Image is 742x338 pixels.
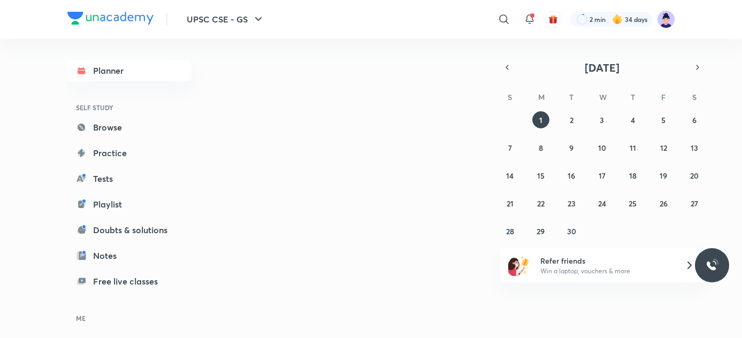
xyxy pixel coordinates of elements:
[593,139,610,156] button: September 10, 2025
[563,167,580,184] button: September 16, 2025
[599,171,606,181] abbr: September 17, 2025
[67,245,192,266] a: Notes
[655,139,672,156] button: September 12, 2025
[692,115,697,125] abbr: September 6, 2025
[67,60,192,81] a: Planner
[569,92,573,102] abbr: Tuesday
[655,111,672,128] button: September 5, 2025
[624,167,641,184] button: September 18, 2025
[593,195,610,212] button: September 24, 2025
[660,171,667,181] abbr: September 19, 2025
[570,115,573,125] abbr: September 2, 2025
[568,198,576,209] abbr: September 23, 2025
[537,226,545,236] abbr: September 29, 2025
[661,115,665,125] abbr: September 5, 2025
[508,92,512,102] abbr: Sunday
[598,143,606,153] abbr: September 10, 2025
[67,271,192,292] a: Free live classes
[532,111,549,128] button: September 1, 2025
[501,222,518,240] button: September 28, 2025
[706,259,718,272] img: ttu
[539,115,542,125] abbr: September 1, 2025
[67,309,192,327] h6: ME
[506,171,514,181] abbr: September 14, 2025
[624,139,641,156] button: September 11, 2025
[692,92,697,102] abbr: Saturday
[585,60,619,75] span: [DATE]
[691,143,698,153] abbr: September 13, 2025
[686,195,703,212] button: September 27, 2025
[180,9,271,30] button: UPSC CSE - GS
[655,167,672,184] button: September 19, 2025
[624,195,641,212] button: September 25, 2025
[506,226,514,236] abbr: September 28, 2025
[563,195,580,212] button: September 23, 2025
[532,195,549,212] button: September 22, 2025
[532,167,549,184] button: September 15, 2025
[532,139,549,156] button: September 8, 2025
[599,92,607,102] abbr: Wednesday
[508,255,530,276] img: referral
[655,195,672,212] button: September 26, 2025
[624,111,641,128] button: September 4, 2025
[657,10,675,28] img: Ravi Chalotra
[563,139,580,156] button: September 9, 2025
[67,168,192,189] a: Tests
[631,115,635,125] abbr: September 4, 2025
[660,198,668,209] abbr: September 26, 2025
[539,143,543,153] abbr: September 8, 2025
[629,171,637,181] abbr: September 18, 2025
[548,14,558,24] img: avatar
[67,117,192,138] a: Browse
[67,12,154,27] a: Company Logo
[612,14,623,25] img: streak
[507,198,514,209] abbr: September 21, 2025
[690,171,699,181] abbr: September 20, 2025
[567,226,576,236] abbr: September 30, 2025
[540,255,672,266] h6: Refer friends
[540,266,672,276] p: Win a laptop, vouchers & more
[686,167,703,184] button: September 20, 2025
[600,115,604,125] abbr: September 3, 2025
[537,198,545,209] abbr: September 22, 2025
[563,222,580,240] button: September 30, 2025
[532,222,549,240] button: September 29, 2025
[630,143,636,153] abbr: September 11, 2025
[631,92,635,102] abbr: Thursday
[67,98,192,117] h6: SELF STUDY
[67,194,192,215] a: Playlist
[515,60,690,75] button: [DATE]
[593,111,610,128] button: September 3, 2025
[67,142,192,164] a: Practice
[537,171,545,181] abbr: September 15, 2025
[67,219,192,241] a: Doubts & solutions
[501,167,518,184] button: September 14, 2025
[67,12,154,25] img: Company Logo
[661,92,665,102] abbr: Friday
[569,143,573,153] abbr: September 9, 2025
[686,139,703,156] button: September 13, 2025
[593,167,610,184] button: September 17, 2025
[538,92,545,102] abbr: Monday
[501,139,518,156] button: September 7, 2025
[686,111,703,128] button: September 6, 2025
[501,195,518,212] button: September 21, 2025
[629,198,637,209] abbr: September 25, 2025
[691,198,698,209] abbr: September 27, 2025
[563,111,580,128] button: September 2, 2025
[660,143,667,153] abbr: September 12, 2025
[598,198,606,209] abbr: September 24, 2025
[508,143,512,153] abbr: September 7, 2025
[545,11,562,28] button: avatar
[568,171,575,181] abbr: September 16, 2025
